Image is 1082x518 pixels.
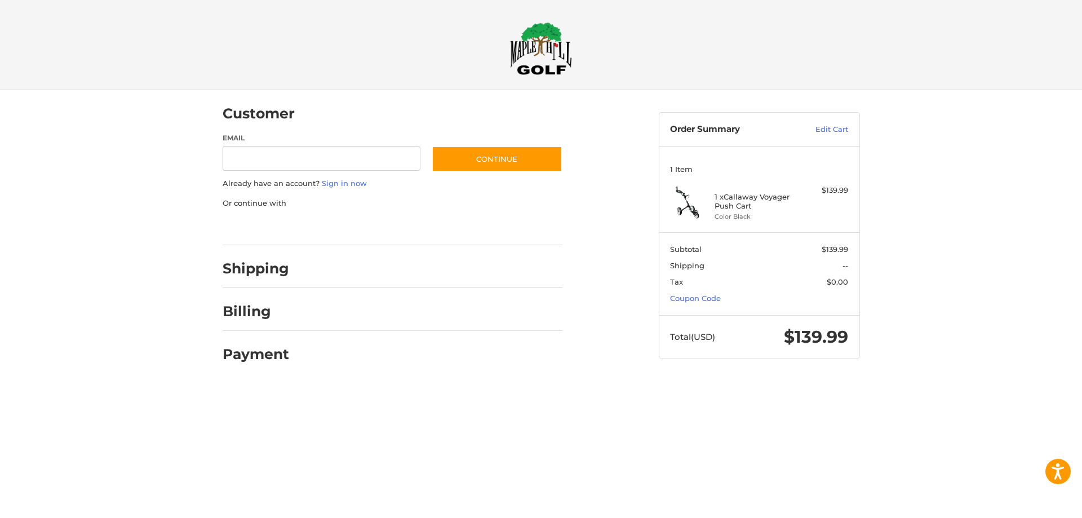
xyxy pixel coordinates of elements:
[784,326,848,347] span: $139.99
[715,192,801,211] h4: 1 x Callaway Voyager Push Cart
[223,105,295,122] h2: Customer
[219,220,303,234] iframe: PayPal-paypal
[670,124,791,135] h3: Order Summary
[670,261,704,270] span: Shipping
[670,277,683,286] span: Tax
[432,146,562,172] button: Continue
[223,178,562,189] p: Already have an account?
[827,277,848,286] span: $0.00
[804,185,848,196] div: $139.99
[314,220,399,234] iframe: PayPal-paylater
[822,245,848,254] span: $139.99
[842,261,848,270] span: --
[223,260,289,277] h2: Shipping
[223,133,421,143] label: Email
[989,488,1082,518] iframe: Google Customer Reviews
[670,245,702,254] span: Subtotal
[670,165,848,174] h3: 1 Item
[510,22,572,75] img: Maple Hill Golf
[715,212,801,222] li: Color Black
[410,220,494,234] iframe: PayPal-venmo
[223,303,289,320] h2: Billing
[322,179,367,188] a: Sign in now
[670,294,721,303] a: Coupon Code
[791,124,848,135] a: Edit Cart
[11,470,134,507] iframe: Gorgias live chat messenger
[670,331,715,342] span: Total (USD)
[223,198,562,209] p: Or continue with
[223,346,289,363] h2: Payment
